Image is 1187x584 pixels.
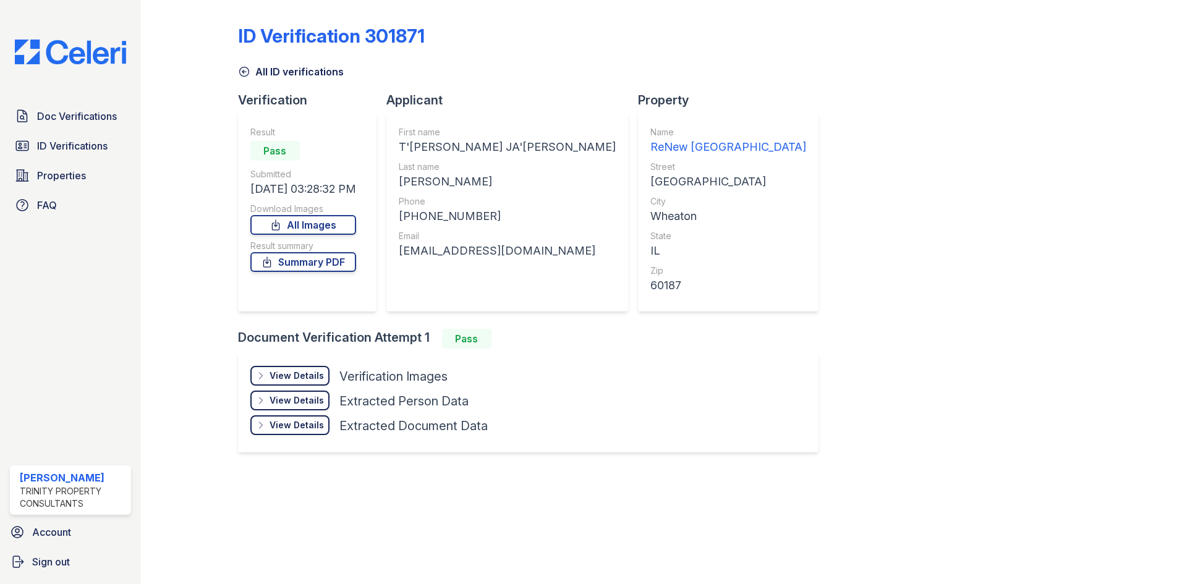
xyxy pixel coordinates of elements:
div: Submitted [250,168,356,180]
div: Verification Images [339,368,448,385]
div: Street [650,161,806,173]
div: Trinity Property Consultants [20,485,126,510]
div: Wheaton [650,208,806,225]
span: Account [32,525,71,540]
div: [GEOGRAPHIC_DATA] [650,173,806,190]
img: CE_Logo_Blue-a8612792a0a2168367f1c8372b55b34899dd931a85d93a1a3d3e32e68fde9ad4.png [5,40,136,64]
a: All Images [250,215,356,235]
div: Pass [250,141,300,161]
div: Verification [238,91,386,109]
div: Last name [399,161,616,173]
span: Sign out [32,554,70,569]
div: Applicant [386,91,638,109]
a: Properties [10,163,131,188]
div: Zip [650,264,806,277]
div: State [650,230,806,242]
div: View Details [270,419,324,431]
div: T'[PERSON_NAME] JA'[PERSON_NAME] [399,138,616,156]
div: Extracted Person Data [339,392,469,410]
div: [EMAIL_ADDRESS][DOMAIN_NAME] [399,242,616,260]
div: ReNew [GEOGRAPHIC_DATA] [650,138,806,156]
div: Name [650,126,806,138]
div: [PERSON_NAME] [399,173,616,190]
div: Property [638,91,828,109]
div: City [650,195,806,208]
a: Account [5,520,136,544]
div: First name [399,126,616,138]
div: View Details [270,394,324,407]
div: 60187 [650,277,806,294]
a: ID Verifications [10,133,131,158]
a: FAQ [10,193,131,218]
div: [PERSON_NAME] [20,470,126,485]
div: [DATE] 03:28:32 PM [250,180,356,198]
span: FAQ [37,198,57,213]
div: Email [399,230,616,242]
div: Phone [399,195,616,208]
a: Doc Verifications [10,104,131,129]
div: ID Verification 301871 [238,25,425,47]
span: Properties [37,168,86,183]
a: All ID verifications [238,64,344,79]
div: View Details [270,370,324,382]
span: ID Verifications [37,138,108,153]
div: [PHONE_NUMBER] [399,208,616,225]
div: Document Verification Attempt 1 [238,329,828,349]
div: Extracted Document Data [339,417,488,434]
span: Doc Verifications [37,109,117,124]
div: Pass [442,329,491,349]
div: Download Images [250,203,356,215]
a: Summary PDF [250,252,356,272]
a: Name ReNew [GEOGRAPHIC_DATA] [650,126,806,156]
div: Result [250,126,356,138]
div: Result summary [250,240,356,252]
div: IL [650,242,806,260]
a: Sign out [5,549,136,574]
